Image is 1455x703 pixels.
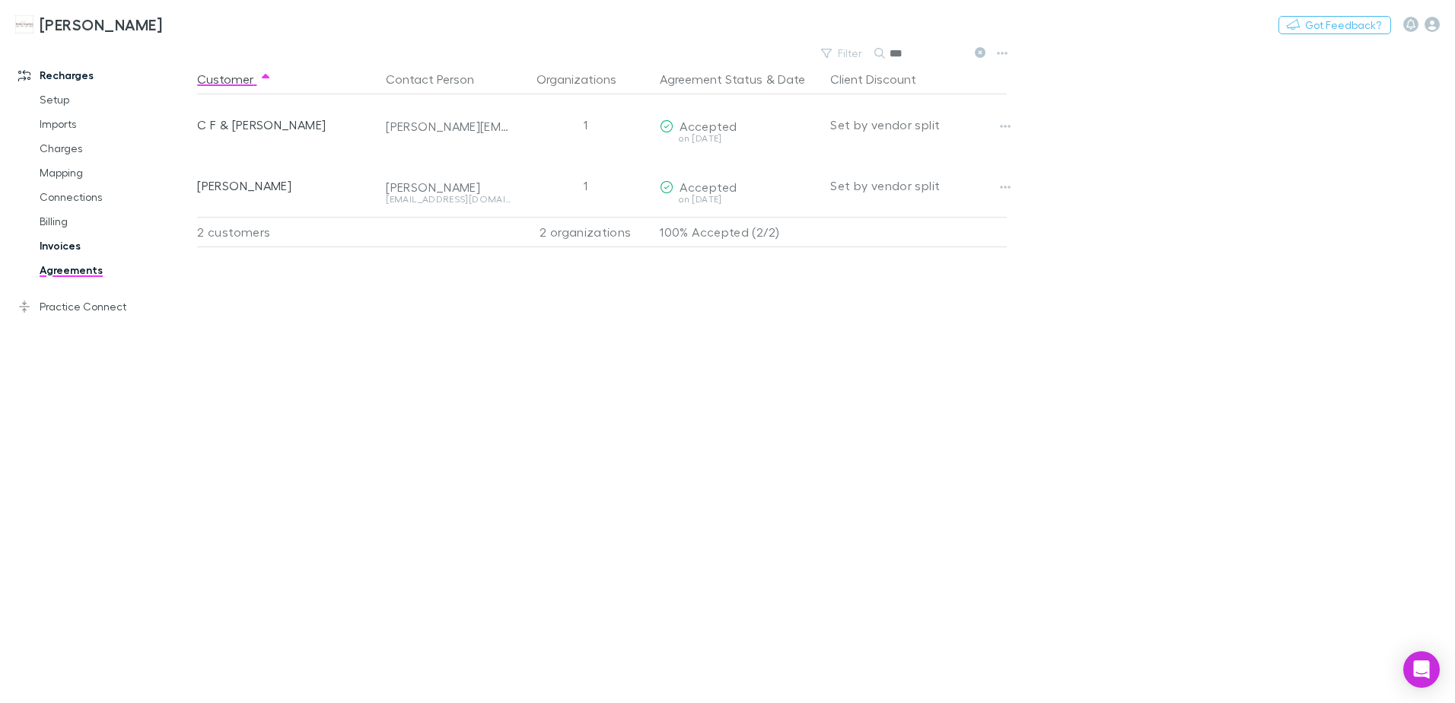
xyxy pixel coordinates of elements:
a: Imports [24,112,205,136]
a: Mapping [24,161,205,185]
div: 2 customers [197,217,380,247]
a: [PERSON_NAME] [6,6,171,43]
div: C F & [PERSON_NAME] [197,94,374,155]
a: Connections [24,185,205,209]
a: Agreements [24,258,205,282]
button: Client Discount [830,64,934,94]
div: [PERSON_NAME] [197,155,374,216]
button: Contact Person [386,64,492,94]
div: 1 [517,155,654,216]
div: 1 [517,94,654,155]
div: 2 organizations [517,217,654,247]
a: Practice Connect [3,294,205,319]
p: 100% Accepted (2/2) [660,218,818,247]
h3: [PERSON_NAME] [40,15,162,33]
div: Set by vendor split [830,94,1007,155]
a: Charges [24,136,205,161]
div: on [DATE] [660,134,818,143]
button: Agreement Status [660,64,763,94]
button: Date [778,64,805,94]
a: Invoices [24,234,205,258]
button: Got Feedback? [1278,16,1391,34]
div: [PERSON_NAME][EMAIL_ADDRESS][PERSON_NAME][DOMAIN_NAME] [386,119,511,134]
span: Accepted [680,119,737,133]
div: Open Intercom Messenger [1403,651,1440,688]
button: Customer [197,64,272,94]
a: Billing [24,209,205,234]
button: Organizations [536,64,635,94]
div: on [DATE] [660,195,818,204]
button: Filter [813,44,871,62]
div: Set by vendor split [830,155,1007,216]
img: Hales Douglass's Logo [15,15,33,33]
span: Accepted [680,180,737,194]
div: [EMAIL_ADDRESS][DOMAIN_NAME] [386,195,511,204]
div: & [660,64,818,94]
div: [PERSON_NAME] [386,180,511,195]
a: Setup [24,87,205,112]
a: Recharges [3,63,205,87]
